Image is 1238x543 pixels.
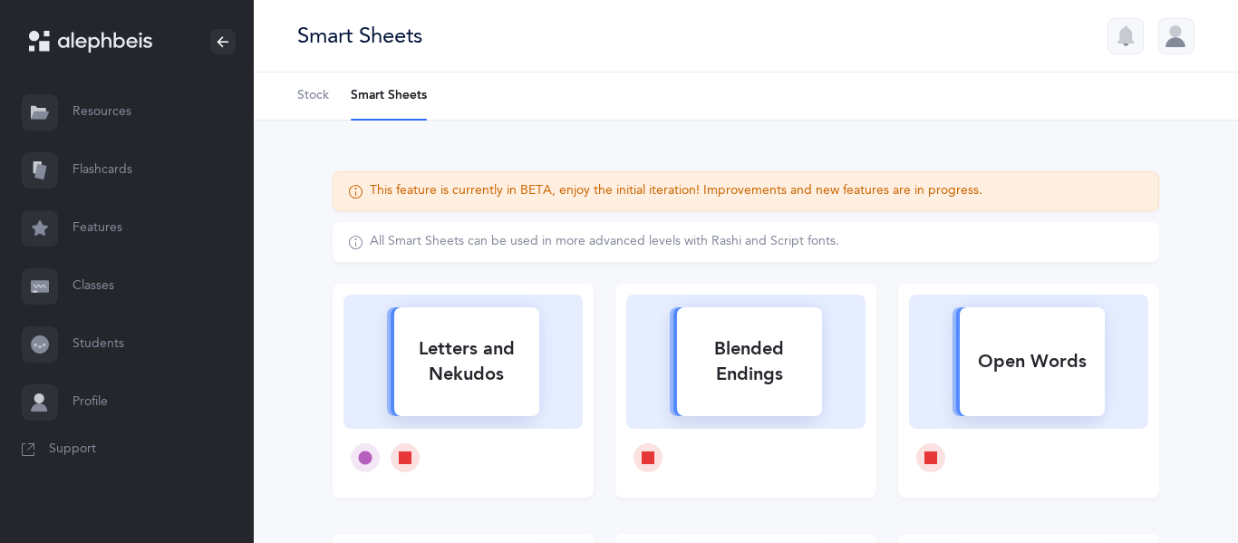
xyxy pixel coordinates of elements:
div: Smart Sheets [297,21,422,51]
div: Blended Endings [677,325,822,398]
div: All Smart Sheets can be used in more advanced levels with Rashi and Script fonts. [370,233,839,251]
div: This feature is currently in BETA, enjoy the initial iteration! Improvements and new features are... [370,182,982,200]
div: Open Words [960,338,1105,385]
div: Letters and Nekudos [394,325,539,398]
span: Support [49,441,96,459]
span: Stock [297,87,329,105]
